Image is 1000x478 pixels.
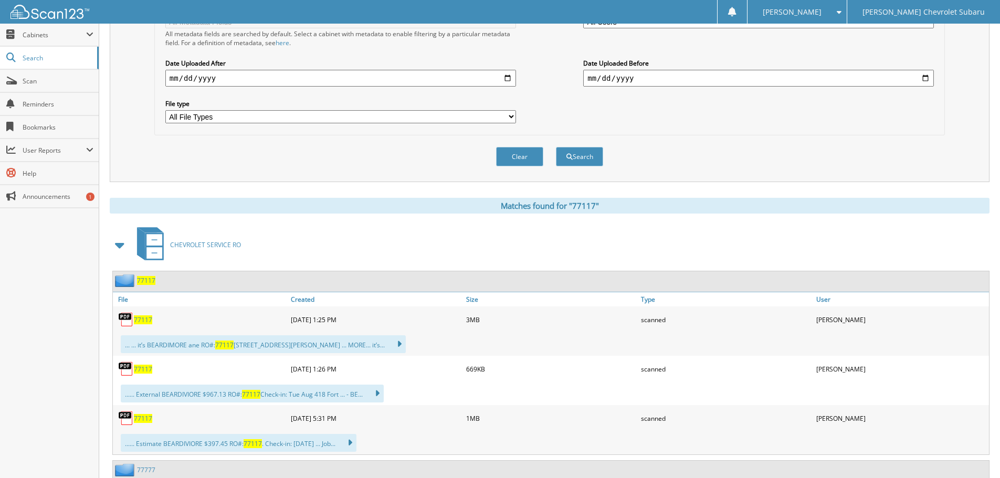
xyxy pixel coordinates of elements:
[131,224,241,265] a: CHEVROLET SERVICE RO
[170,240,241,249] span: CHEVROLET SERVICE RO
[118,361,134,377] img: PDF.png
[948,428,1000,478] iframe: Chat Widget
[110,198,990,214] div: Matches found for "77117"
[121,385,384,402] div: ...... External BEARDIVIORE $967.13 RO#: Check-in: Tue Aug 418 Fort ... - BE...
[862,9,985,15] span: [PERSON_NAME] Chevrolet Subaru
[137,276,155,285] a: 77117
[115,463,137,476] img: folder2.png
[165,29,516,47] div: All metadata fields are searched by default. Select a cabinet with metadata to enable filtering b...
[118,312,134,327] img: PDF.png
[86,193,94,201] div: 1
[215,341,234,349] span: 77117
[165,99,516,108] label: File type
[23,169,93,178] span: Help
[115,274,137,287] img: folder2.png
[288,309,464,330] div: [DATE] 1:25 PM
[638,408,814,429] div: scanned
[496,147,543,166] button: Clear
[814,408,989,429] div: [PERSON_NAME]
[165,70,516,87] input: start
[165,59,516,68] label: Date Uploaded After
[276,38,289,47] a: here
[583,70,934,87] input: end
[814,358,989,379] div: [PERSON_NAME]
[814,309,989,330] div: [PERSON_NAME]
[23,123,93,132] span: Bookmarks
[638,309,814,330] div: scanned
[288,408,464,429] div: [DATE] 5:31 PM
[10,5,89,19] img: scan123-logo-white.svg
[464,358,639,379] div: 669KB
[814,292,989,306] a: User
[113,292,288,306] a: File
[137,465,155,474] a: 77777
[464,408,639,429] div: 1MB
[23,30,86,39] span: Cabinets
[118,410,134,426] img: PDF.png
[23,77,93,86] span: Scan
[121,335,406,353] div: ... ... it’s BEARDIMORE ane RO#: [STREET_ADDRESS][PERSON_NAME] ... MORE... it’s...
[638,292,814,306] a: Type
[288,358,464,379] div: [DATE] 1:26 PM
[23,100,93,109] span: Reminders
[23,54,92,62] span: Search
[242,390,260,399] span: 77117
[23,192,93,201] span: Announcements
[464,309,639,330] div: 3MB
[134,315,152,324] a: 77117
[134,365,152,374] a: 77117
[23,146,86,155] span: User Reports
[134,414,152,423] a: 77117
[121,434,356,452] div: ...... Estimate BEARDIVIORE $397.45 RO#: . Check-in: [DATE] ... Job...
[556,147,603,166] button: Search
[288,292,464,306] a: Created
[464,292,639,306] a: Size
[763,9,822,15] span: [PERSON_NAME]
[244,439,262,448] span: 77117
[638,358,814,379] div: scanned
[583,59,934,68] label: Date Uploaded Before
